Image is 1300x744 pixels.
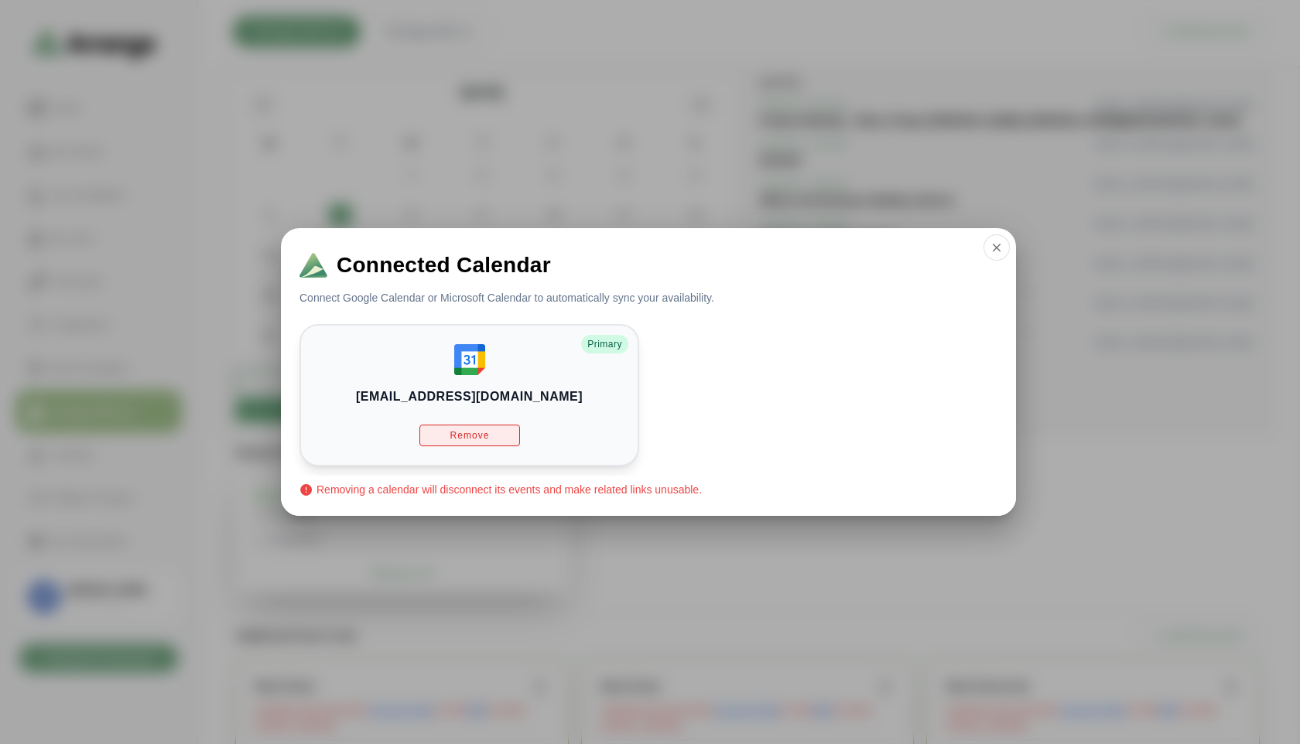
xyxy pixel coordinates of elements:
p: Removing a calendar will disconnect its events and make related links unusable. [299,482,997,497]
img: Logo [299,253,327,278]
span: Remove [449,429,489,442]
h3: [EMAIL_ADDRESS][DOMAIN_NAME] [356,387,583,406]
span: Connected Calendar [337,254,551,276]
div: Primary [581,335,628,353]
button: Remove [419,425,520,446]
p: Connect Google Calendar or Microsoft Calendar to automatically sync your availability. [299,290,714,305]
img: Google Calendar [454,344,485,375]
